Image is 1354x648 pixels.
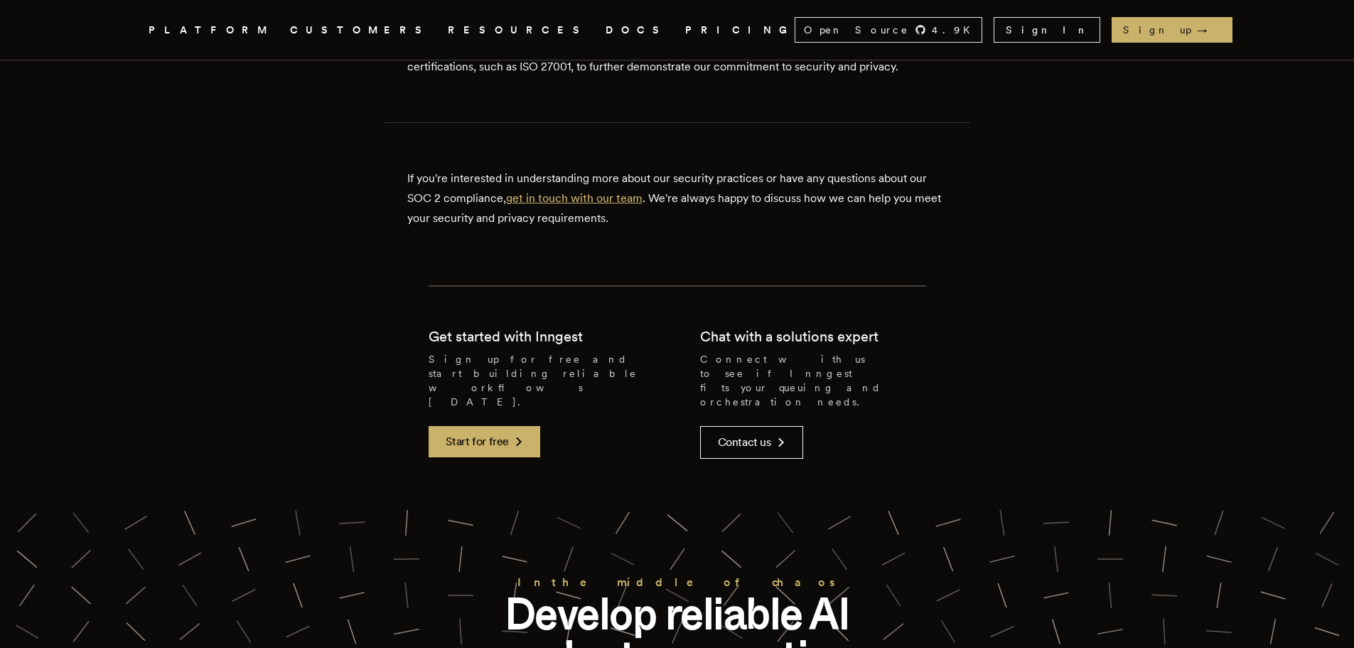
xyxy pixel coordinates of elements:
[1112,17,1232,43] a: Sign up
[407,169,947,228] p: If you're interested in understanding more about our security practices or have any questions abo...
[700,326,879,346] h2: Chat with a solutions expert
[506,191,643,205] a: get in touch with our team
[994,17,1100,43] a: Sign In
[429,326,583,346] h2: Get started with Inngest
[450,573,905,593] h2: In the middle of chaos
[700,426,803,459] a: Contact us
[429,352,655,409] p: Sign up for free and start building reliable workflows [DATE].
[804,23,909,37] span: Open Source
[429,426,540,457] a: Start for free
[149,21,273,39] button: PLATFORM
[448,21,589,39] button: RESOURCES
[932,23,979,37] span: 4.9 K
[290,21,431,39] a: CUSTOMERS
[700,352,926,409] p: Connect with us to see if Inngest fits your queuing and orchestration needs.
[1197,23,1221,37] span: →
[606,21,668,39] a: DOCS
[685,21,795,39] a: PRICING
